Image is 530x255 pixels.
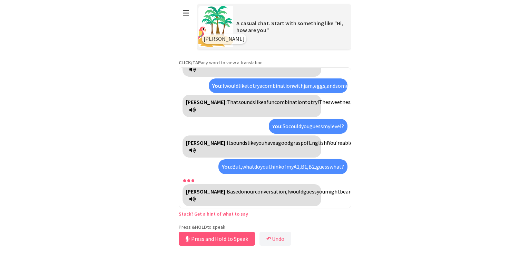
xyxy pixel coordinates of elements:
[179,211,248,217] a: Stuck? Get a hint of what to say
[346,188,362,195] span: around
[314,82,327,89] span: eggs,
[293,82,304,89] span: with
[323,123,330,130] span: my
[179,4,193,22] button: ☰
[255,98,264,105] span: like
[254,163,260,170] span: do
[186,98,227,105] strong: [PERSON_NAME]:
[316,163,330,170] span: guess
[183,95,321,117] div: Click to translate
[283,123,288,130] span: So
[238,98,255,105] span: sounds
[342,139,353,146] span: able
[327,82,335,89] span: and
[301,123,310,130] span: you
[227,139,231,146] span: It
[195,224,207,230] strong: HOLD
[264,139,275,146] span: have
[287,188,289,195] span: I
[259,232,291,246] button: ↶Undo
[275,139,278,146] span: a
[290,139,304,146] span: grasp
[311,98,319,105] span: try!
[328,98,353,105] span: sweetness
[231,139,247,146] span: sounds
[266,98,274,105] span: fun
[278,139,290,146] span: good
[247,139,256,146] span: like
[212,82,223,89] strong: You:
[330,123,344,130] span: level?
[236,20,343,34] span: A casual chat. Start with something like "Hi, how are you"
[304,82,314,89] span: jam,
[198,6,233,47] img: Scenario Image
[179,59,351,66] p: any word to view a translation
[330,163,344,170] span: what?
[281,163,286,170] span: of
[335,82,362,89] span: something
[255,188,287,195] span: conversation,
[183,184,321,207] div: Click to translate
[269,119,347,133] div: Click to translate
[256,139,264,146] span: you
[238,82,247,89] span: like
[222,163,232,170] strong: You:
[218,159,347,174] div: Click to translate
[268,163,281,170] span: think
[260,163,268,170] span: you
[340,188,346,195] span: be
[289,188,303,195] span: would
[209,78,347,93] div: Click to translate
[183,135,321,158] div: Click to translate
[294,163,301,170] span: A1,
[227,188,241,195] span: Based
[304,139,309,146] span: of
[204,35,245,42] span: [PERSON_NAME]
[242,163,254,170] span: what
[241,188,247,195] span: on
[259,82,262,89] span: a
[223,82,224,89] span: I
[179,232,255,246] button: Press and Hold to Speak
[247,82,253,89] span: to
[303,188,317,195] span: guess
[305,98,311,105] span: to
[317,188,325,195] span: you
[328,139,342,146] span: You’re
[179,224,351,230] p: Press & to speak
[224,82,238,89] span: would
[288,123,301,130] span: could
[310,123,323,130] span: guess
[325,188,340,195] span: might
[186,139,227,146] strong: [PERSON_NAME]:
[262,82,293,89] span: combination
[247,188,255,195] span: our
[274,98,305,105] span: combination
[266,235,271,242] b: ↶
[253,82,259,89] span: try
[186,188,227,195] strong: [PERSON_NAME]:
[309,139,328,146] span: English!
[308,163,316,170] span: B2,
[319,98,328,105] span: The
[286,163,294,170] span: my
[272,123,283,130] strong: You:
[301,163,308,170] span: B1,
[227,98,238,105] span: That
[232,163,242,170] span: But,
[264,98,266,105] span: a
[179,59,201,66] strong: CLICK/TAP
